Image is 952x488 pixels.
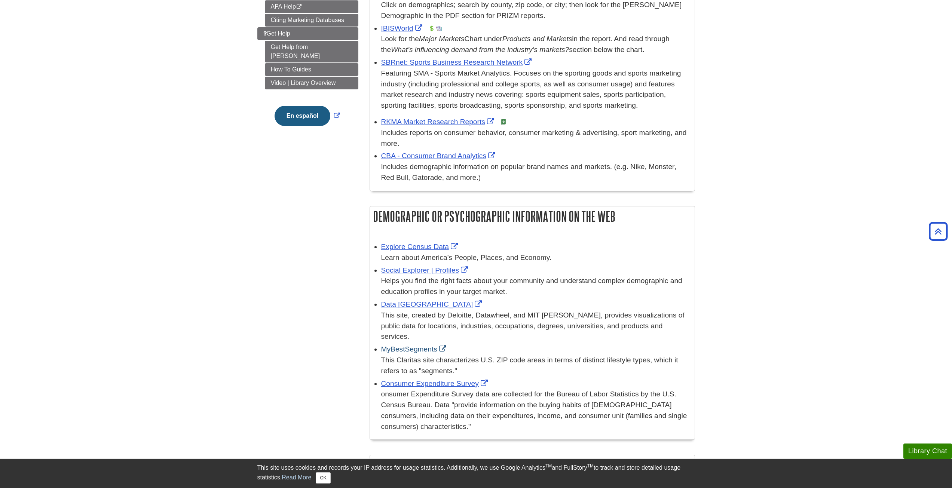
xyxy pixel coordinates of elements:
a: Link opens in new window [273,113,342,119]
a: How To Guides [265,63,358,76]
sup: TM [545,463,552,469]
a: Link opens in new window [381,243,460,251]
div: This site, created by Deloitte, Datawheel, and MIT [PERSON_NAME], provides visualizations of publ... [381,310,691,342]
a: Link opens in new window [381,58,534,66]
i: Products and Markets [502,35,572,43]
img: e-Book [501,119,506,125]
a: Link opens in new window [381,152,498,160]
div: Look for the Chart under in the report. And read through the section below the chart. [381,34,691,55]
div: This Claritas site characterizes U.S. ZIP code areas in terms of distinct lifestyle types, which ... [381,355,691,377]
div: onsumer Expenditure Survey data are collected for the Bureau of Labor Statistics by the U.S. Cens... [381,389,691,432]
a: Link opens in new window [381,300,484,308]
a: Get Help from [PERSON_NAME] [265,41,358,62]
sup: TM [587,463,594,469]
a: Link opens in new window [381,380,490,387]
div: Includes demographic information on popular brand names and markets. (e.g. Nike, Monster, Red Bul... [381,162,691,183]
span: Get Help [263,30,290,37]
button: Close [316,472,330,484]
h2: Demographic or Psychographic Information on the Web [370,206,695,226]
i: Major Markets [419,35,465,43]
a: Video | Library Overview [265,77,358,89]
a: Link opens in new window [381,345,448,353]
a: APA Help [265,0,358,13]
div: This site uses cookies and records your IP address for usage statistics. Additionally, we use Goo... [257,463,695,484]
p: Featuring SMA - Sports Market Analytics. Focuses on the sporting goods and sports marketing indus... [381,68,691,111]
button: En español [275,106,330,126]
div: Learn about America’s People, Places, and Economy. [381,252,691,263]
a: Link opens in new window [381,24,424,32]
a: Link opens in new window [381,118,496,126]
a: Get Help [257,27,358,40]
a: Link opens in new window [381,266,470,274]
img: Financial Report [429,25,435,31]
h2: Psychographics | E-Books [370,455,695,475]
div: Includes reports on consumer behavior, consumer marketing & advertising, sport marketing, and more. [381,128,691,149]
img: Industry Report [436,25,442,31]
a: Read More [282,474,311,481]
div: Helps you find the right facts about your community and understand complex demographic and educat... [381,276,691,297]
button: Library Chat [903,444,952,459]
a: Citing Marketing Databases [265,14,358,27]
a: Back to Top [926,226,950,236]
i: This link opens in a new window [296,4,302,9]
i: What’s influencing demand from the industry’s markets? [391,46,569,53]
